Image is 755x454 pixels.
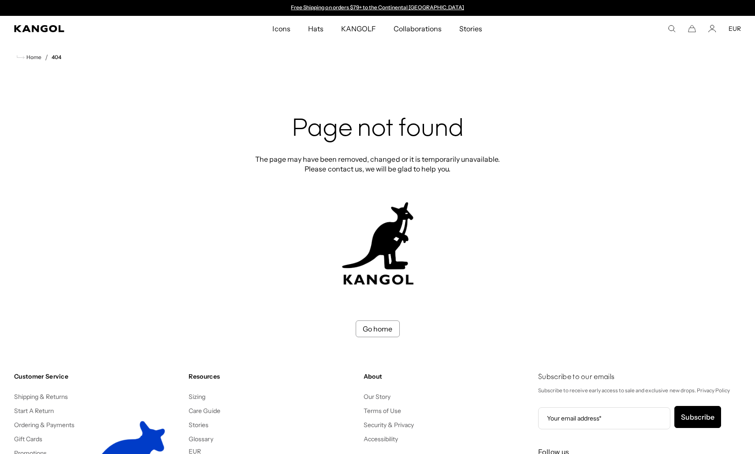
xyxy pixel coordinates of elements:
a: Ordering & Payments [14,421,75,429]
a: Gift Cards [14,435,42,443]
button: EUR [729,25,741,33]
a: Go home [356,320,400,337]
span: KANGOLF [341,16,376,41]
a: Shipping & Returns [14,393,68,401]
h4: About [364,372,531,380]
h4: Customer Service [14,372,182,380]
a: Our Story [364,393,391,401]
img: kangol-404-logo.jpg [340,202,415,285]
a: Care Guide [189,407,220,415]
span: Icons [272,16,290,41]
h2: Page not found [253,115,503,144]
a: Collaborations [385,16,450,41]
a: Start A Return [14,407,54,415]
a: Hats [299,16,332,41]
h4: Subscribe to our emails [538,372,741,382]
div: Announcement [287,4,469,11]
a: Icons [264,16,299,41]
a: Free Shipping on orders $79+ to the Continental [GEOGRAPHIC_DATA] [291,4,464,11]
a: Sizing [189,393,205,401]
p: Subscribe to receive early access to sale and exclusive new drops. Privacy Policy [538,386,741,395]
a: Accessibility [364,435,398,443]
summary: Search here [668,25,676,33]
span: Stories [459,16,482,41]
a: Kangol [14,25,181,32]
a: Account [708,25,716,33]
span: Hats [308,16,324,41]
h4: Resources [189,372,356,380]
span: Home [25,54,41,60]
a: Stories [189,421,208,429]
div: 1 of 2 [287,4,469,11]
span: Collaborations [394,16,442,41]
button: Cart [688,25,696,33]
p: The page may have been removed, changed or it is temporarily unavailable. Please contact us, we w... [253,154,503,174]
a: KANGOLF [332,16,385,41]
a: 404 [52,54,61,60]
button: Subscribe [674,406,721,428]
a: Home [17,53,41,61]
a: Glossary [189,435,213,443]
a: Terms of Use [364,407,401,415]
a: Security & Privacy [364,421,414,429]
a: Stories [450,16,491,41]
slideshow-component: Announcement bar [287,4,469,11]
li: / [41,52,48,63]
